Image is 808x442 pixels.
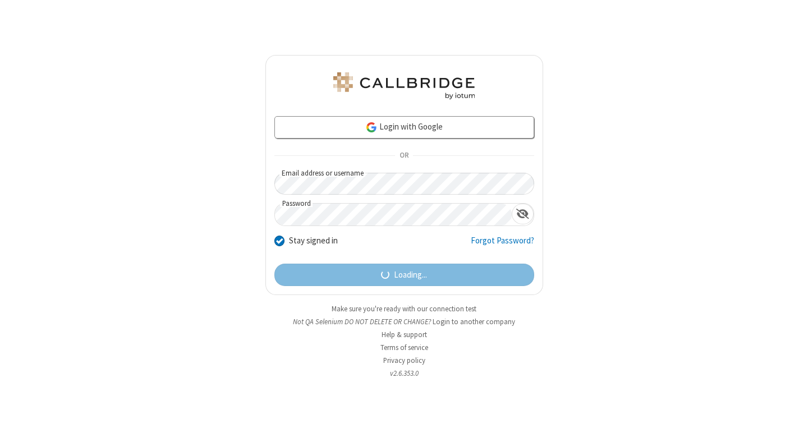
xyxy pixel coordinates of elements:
[275,204,512,225] input: Password
[512,204,534,224] div: Show password
[780,413,800,434] iframe: Chat
[394,269,427,282] span: Loading...
[433,316,515,327] button: Login to another company
[471,234,534,256] a: Forgot Password?
[274,116,534,139] a: Login with Google
[289,234,338,247] label: Stay signed in
[395,148,413,164] span: OR
[332,304,476,314] a: Make sure you're ready with our connection test
[274,264,534,286] button: Loading...
[380,343,428,352] a: Terms of service
[265,316,543,327] li: Not QA Selenium DO NOT DELETE OR CHANGE?
[365,121,378,133] img: google-icon.png
[331,72,477,99] img: QA Selenium DO NOT DELETE OR CHANGE
[382,330,427,339] a: Help & support
[274,173,534,195] input: Email address or username
[265,368,543,379] li: v2.6.353.0
[383,356,425,365] a: Privacy policy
